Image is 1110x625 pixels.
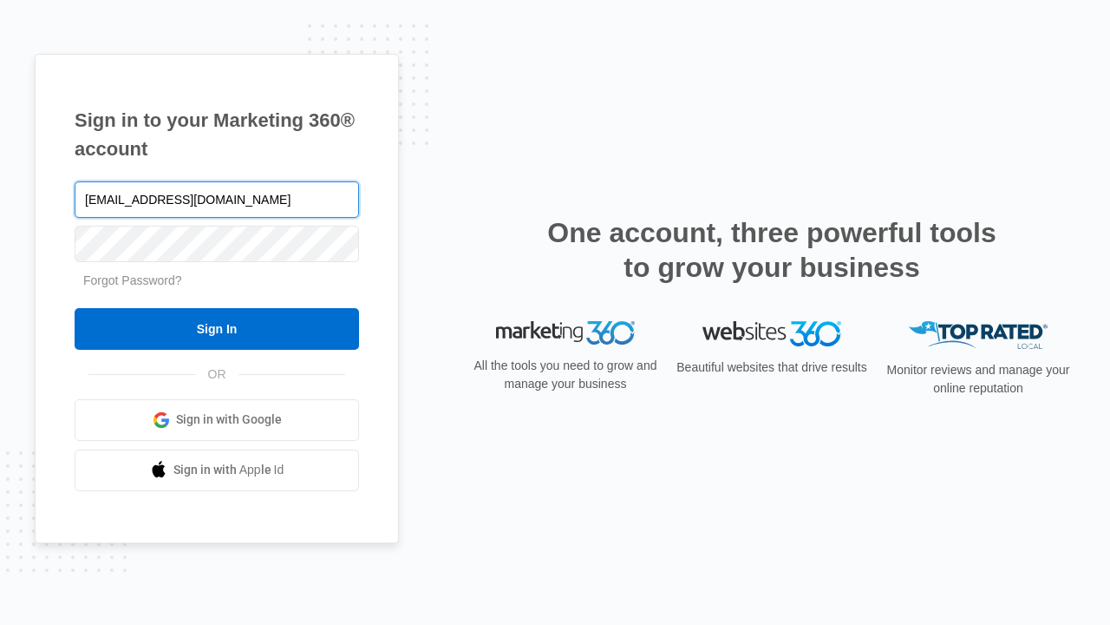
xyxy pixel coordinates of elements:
[176,411,282,429] span: Sign in with Google
[83,273,182,287] a: Forgot Password?
[675,359,869,377] p: Beautiful websites that drive results
[75,308,359,350] input: Sign In
[542,215,1002,285] h2: One account, three powerful tools to grow your business
[702,321,841,346] img: Websites 360
[881,361,1075,398] p: Monitor reviews and manage your online reputation
[196,365,238,384] span: OR
[909,321,1048,350] img: Top Rated Local
[468,357,663,393] p: All the tools you need to grow and manage your business
[173,461,284,479] span: Sign in with Apple Id
[75,450,359,491] a: Sign in with Apple Id
[75,399,359,441] a: Sign in with Google
[75,106,359,163] h1: Sign in to your Marketing 360® account
[75,181,359,218] input: Email
[496,321,635,345] img: Marketing 360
